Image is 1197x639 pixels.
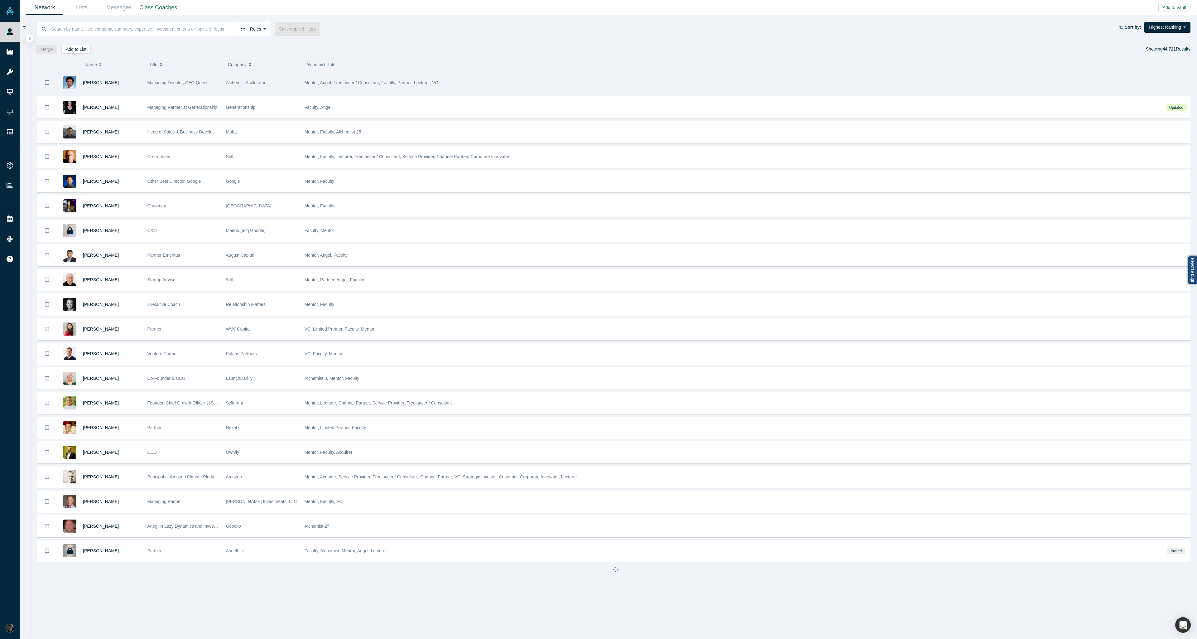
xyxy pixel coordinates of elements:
a: [PERSON_NAME] [83,277,119,282]
button: Bookmark [37,146,57,167]
button: Bookmark [37,195,57,217]
a: [PERSON_NAME] [83,499,119,504]
span: Mobiz [226,129,238,134]
span: Generationship [226,105,256,110]
img: Adam Frankl's Profile Image [63,273,76,286]
img: Carl Orthlieb's Profile Image [63,298,76,311]
span: Faculty, Alchemist, Mentor, Angel, Lecturer [305,548,387,553]
img: Steve King's Profile Image [63,495,76,508]
button: Bookmark [37,269,57,291]
span: Mentor, Faculty [305,179,334,184]
span: Partner [147,327,162,332]
a: [PERSON_NAME] [83,376,119,381]
a: [PERSON_NAME] [83,400,119,405]
span: Mentor, Faculty, Lecturer, Freelancer / Consultant, Service Provider, Channel Partner, Corporate ... [305,154,509,159]
img: Micah Smurthwaite's Profile Image [63,421,76,434]
a: [PERSON_NAME] [83,228,119,233]
span: Mentor, Faculty, Acquirer [305,450,353,455]
span: Alchemist Acclerator [226,80,266,85]
img: Danielle D'Agostaro's Profile Image [63,322,76,336]
a: [PERSON_NAME] [83,351,119,356]
a: [PERSON_NAME] [83,129,119,134]
span: Meebo (acq Google) [226,228,266,233]
a: [PERSON_NAME] [83,474,119,479]
a: [PERSON_NAME] [83,327,119,332]
span: Other Bets Director, Google [147,179,201,184]
a: [PERSON_NAME] [83,548,119,553]
span: Mentor, Acquirer, Service Provider, Freelancer / Consultant, Channel Partner, VC, Strategic Inves... [305,474,577,479]
span: Geecko [226,524,241,529]
span: [PERSON_NAME] [83,80,119,85]
span: Ownify [226,450,239,455]
div: Showing [1146,45,1190,54]
button: Company [228,58,300,71]
span: Alchemist Role [306,62,335,67]
span: Relationship Matters [226,302,266,307]
span: LaunchDarkly [226,376,253,381]
button: Bookmark [37,442,57,463]
span: VC, Limited Partner, Faculty, Mentor [305,327,375,332]
span: [PERSON_NAME] [83,524,119,529]
span: Mentor, Faculty, VC [305,499,343,504]
strong: 44,721 [1162,46,1176,51]
span: Managing Partner at Generationship [147,105,218,110]
span: Managing Partner [147,499,182,504]
span: Title [149,58,157,71]
button: Bookmark [37,294,57,315]
span: Mentor, Partner, Angel, Faculty [305,277,364,282]
a: [PERSON_NAME] [83,154,119,159]
button: Highest Ranking [1144,22,1190,33]
button: Bookmark [37,392,57,414]
img: Edith Harbaugh's Profile Image [63,372,76,385]
button: Bookmark [37,171,57,192]
span: AngelList [226,548,244,553]
button: Bookmark [37,417,57,438]
span: Self [226,277,233,282]
span: Venture Partner [147,351,178,356]
a: Report a bug! [1188,256,1197,284]
span: VC, Faculty, Mentor [305,351,343,356]
span: Next47 [226,425,240,430]
a: Class Coaches [137,0,179,15]
span: Alchemist 8, Mentor, Faculty [305,376,359,381]
a: Network [26,0,63,15]
span: [GEOGRAPHIC_DATA] [226,203,272,208]
button: Bookmark [37,516,57,537]
button: Bookmark [37,368,57,389]
span: Principal at Amazon Climate Pledge Fund [147,474,228,479]
img: Frank Rohde's Profile Image [63,446,76,459]
span: Co-Founder [147,154,171,159]
button: Bookmark [37,466,57,488]
a: [PERSON_NAME] [83,105,119,110]
span: Mentor, Angel, Freelancer / Consultant, Faculty, Partner, Lecturer, VC [305,80,438,85]
img: Robert Winder's Profile Image [63,150,76,163]
button: Bookmark [37,343,57,365]
span: Results [1162,46,1190,51]
img: Gary Swart's Profile Image [63,347,76,360]
span: Mentor, Faculty [305,203,334,208]
button: Bookmark [37,244,57,266]
button: Add to List [61,45,91,54]
span: Startup Advisor [147,277,177,282]
span: [PERSON_NAME] [83,253,119,258]
input: Search by name, title, company, summary, expertise, investment criteria or topics of focus [50,22,236,36]
a: [PERSON_NAME] [83,203,119,208]
span: Faculty, Mentor [305,228,334,233]
img: Timothy Chou's Profile Image [63,199,76,212]
button: Bookmark [37,220,57,241]
a: [PERSON_NAME] [83,179,119,184]
span: Executive Coach [147,302,180,307]
button: Merge [36,45,57,54]
button: Name [85,58,143,71]
button: Bookmark [37,318,57,340]
span: [PERSON_NAME] [83,302,119,307]
img: Alchemist Vault Logo [6,7,14,15]
img: Kirill Parinov's Profile Image [63,520,76,533]
a: Messages [100,0,137,15]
